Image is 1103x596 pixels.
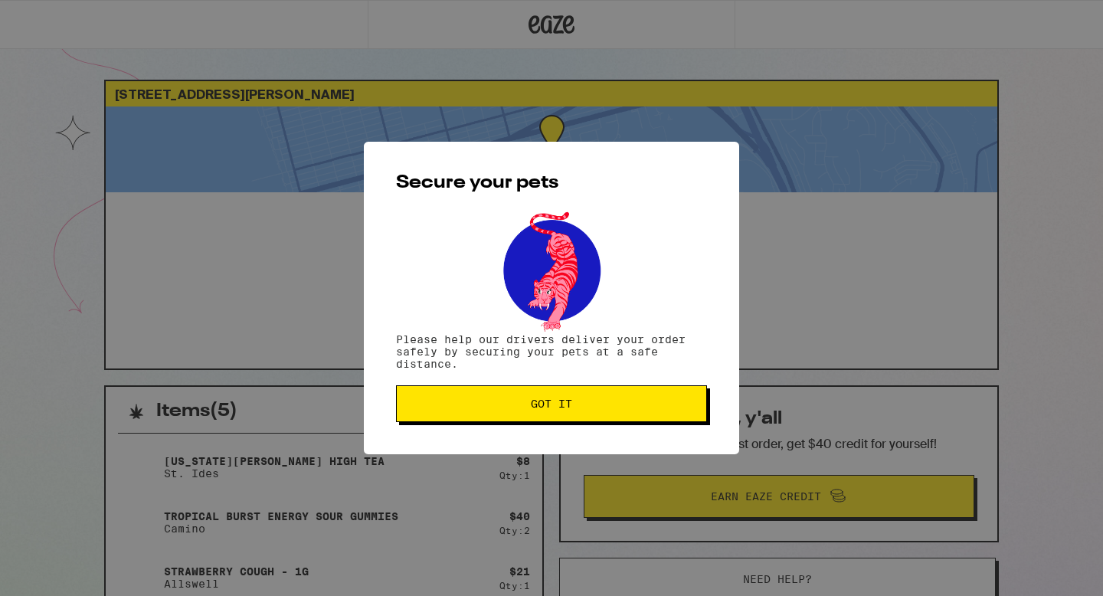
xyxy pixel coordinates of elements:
img: pets [489,208,614,333]
span: Got it [531,398,572,409]
h2: Secure your pets [396,174,707,192]
p: Please help our drivers deliver your order safely by securing your pets at a safe distance. [396,333,707,370]
button: Got it [396,385,707,422]
span: Hi. Need any help? [9,11,110,23]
